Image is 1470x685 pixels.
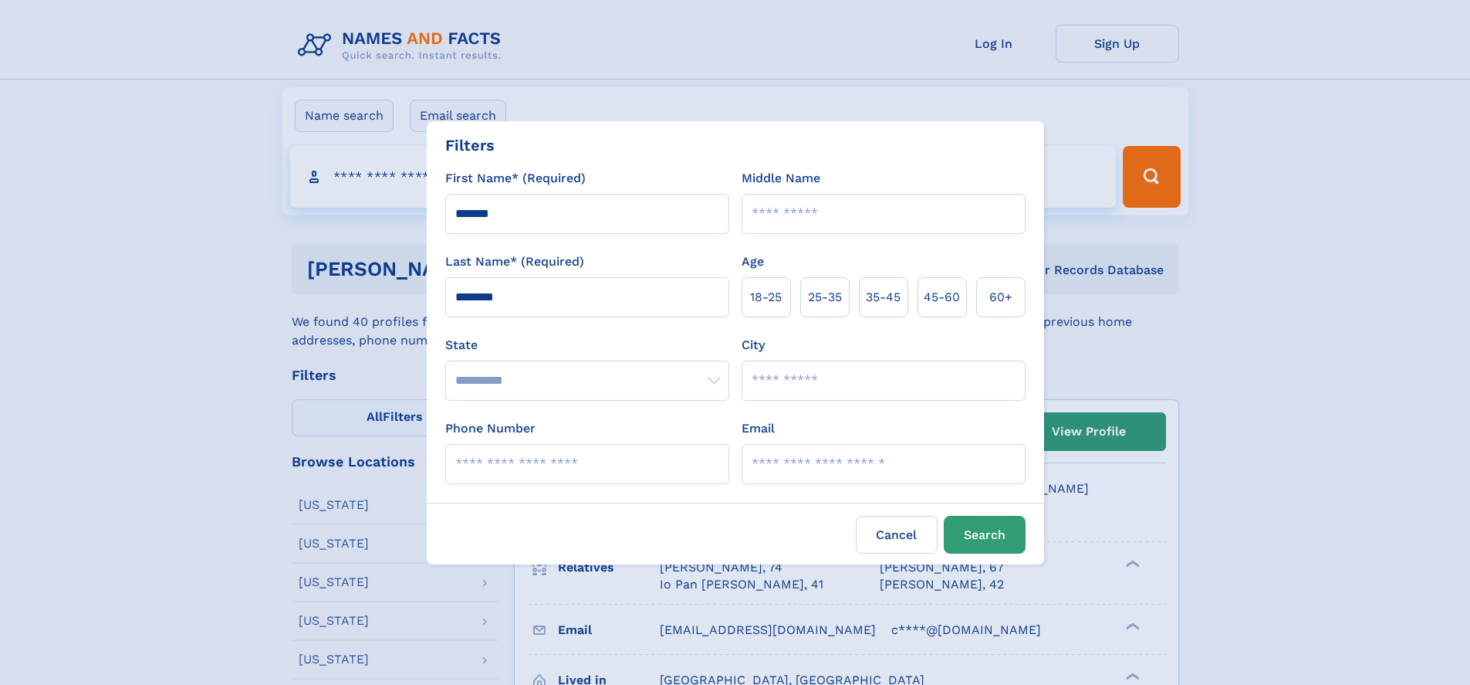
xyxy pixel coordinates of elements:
span: 18‑25 [750,288,782,307]
label: Last Name* (Required) [445,253,584,271]
label: Email [742,419,775,438]
span: 35‑45 [866,288,901,307]
label: State [445,336,729,354]
label: Phone Number [445,419,536,438]
label: Middle Name [742,169,820,188]
button: Search [944,516,1026,554]
span: 45‑60 [924,288,960,307]
div: Filters [445,134,495,157]
span: 25‑35 [808,288,842,307]
label: First Name* (Required) [445,169,586,188]
label: Age [742,253,764,271]
label: City [742,336,765,354]
span: 60+ [989,288,1012,307]
label: Cancel [856,516,938,554]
